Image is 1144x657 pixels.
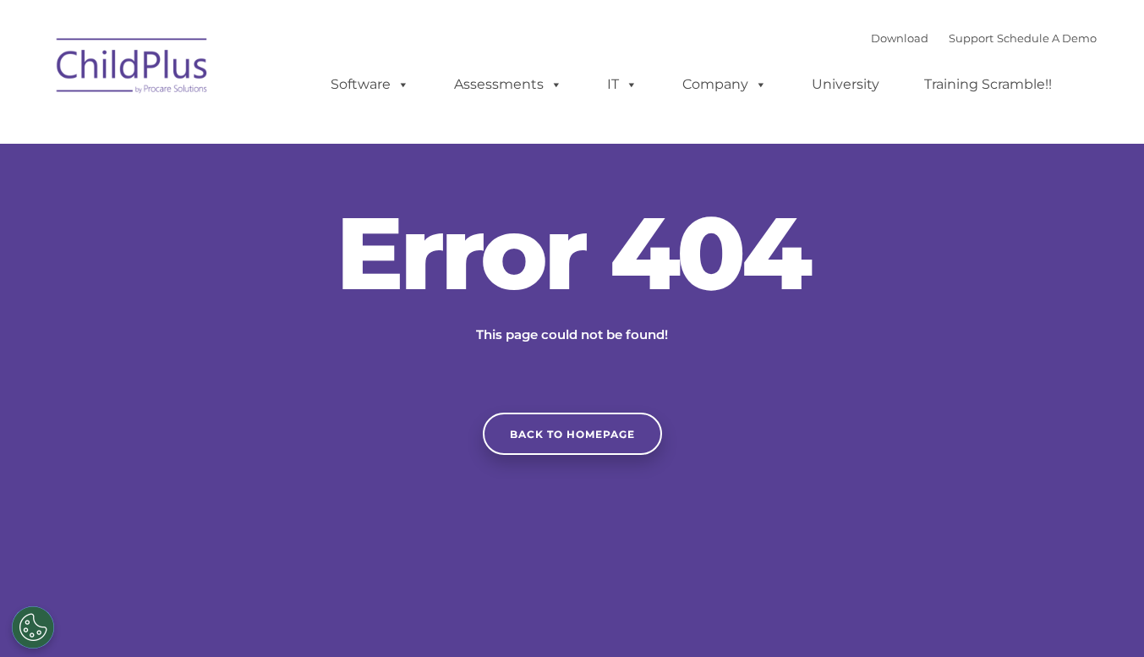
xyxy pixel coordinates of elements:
a: University [795,68,896,101]
a: Schedule A Demo [997,31,1097,45]
img: ChildPlus by Procare Solutions [48,26,217,111]
a: IT [590,68,654,101]
a: Software [314,68,426,101]
a: Download [871,31,928,45]
font: | [871,31,1097,45]
a: Training Scramble!! [907,68,1069,101]
h2: Error 404 [319,202,826,304]
a: Support [949,31,993,45]
a: Back to homepage [483,413,662,455]
p: This page could not be found! [395,325,750,345]
button: Cookies Settings [12,606,54,649]
a: Assessments [437,68,579,101]
a: Company [665,68,784,101]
